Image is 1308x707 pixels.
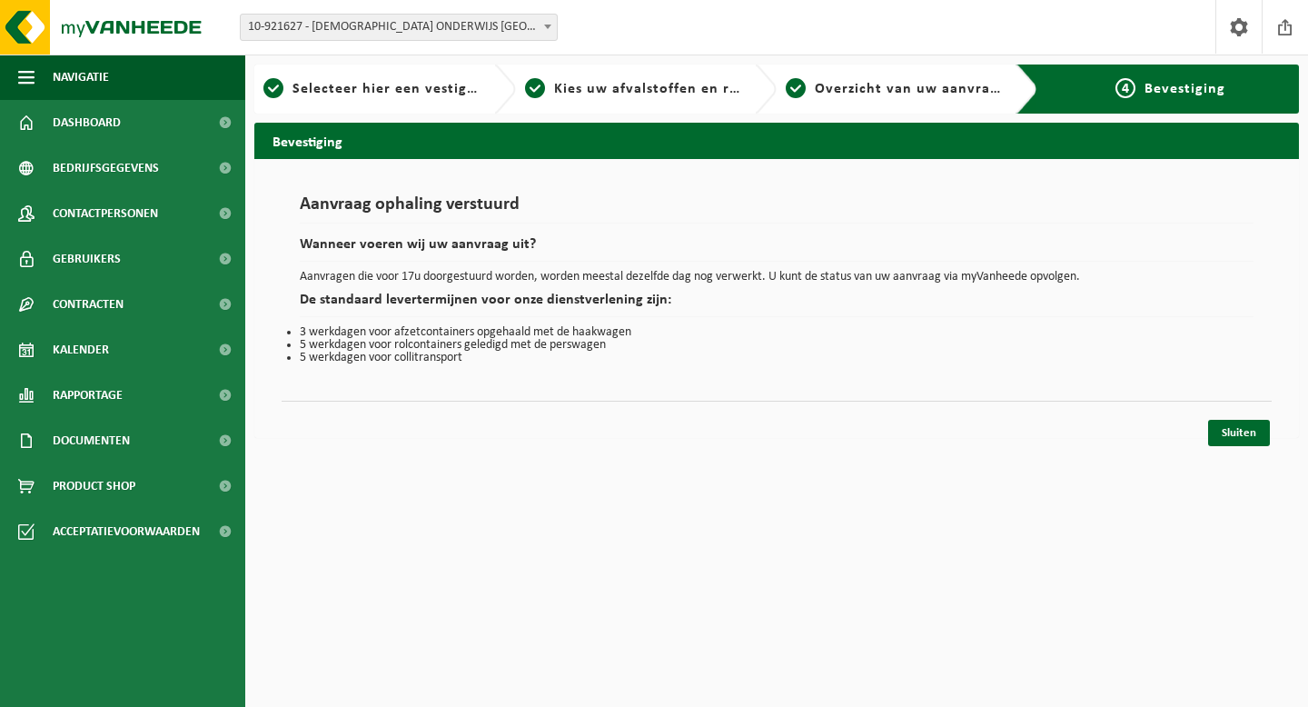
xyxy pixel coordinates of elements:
[53,236,121,282] span: Gebruikers
[263,78,283,98] span: 1
[254,123,1299,158] h2: Bevestiging
[53,282,124,327] span: Contracten
[53,100,121,145] span: Dashboard
[53,509,200,554] span: Acceptatievoorwaarden
[300,195,1253,224] h1: Aanvraag ophaling verstuurd
[53,327,109,373] span: Kalender
[1115,78,1135,98] span: 4
[554,82,804,96] span: Kies uw afvalstoffen en recipiënten
[300,237,1253,262] h2: Wanneer voeren wij uw aanvraag uit?
[292,82,489,96] span: Selecteer hier een vestiging
[786,78,806,98] span: 3
[300,293,1253,317] h2: De standaard levertermijnen voor onze dienstverlening zijn:
[525,78,741,100] a: 2Kies uw afvalstoffen en recipiënten
[300,271,1253,284] p: Aanvragen die voor 17u doorgestuurd worden, worden meestal dezelfde dag nog verwerkt. U kunt de s...
[1208,420,1270,446] a: Sluiten
[815,82,1006,96] span: Overzicht van uw aanvraag
[53,55,109,100] span: Navigatie
[53,191,158,236] span: Contactpersonen
[300,352,1253,364] li: 5 werkdagen voor collitransport
[1144,82,1225,96] span: Bevestiging
[53,463,135,509] span: Product Shop
[525,78,545,98] span: 2
[300,326,1253,339] li: 3 werkdagen voor afzetcontainers opgehaald met de haakwagen
[263,78,480,100] a: 1Selecteer hier een vestiging
[300,339,1253,352] li: 5 werkdagen voor rolcontainers geledigd met de perswagen
[53,145,159,191] span: Bedrijfsgegevens
[786,78,1002,100] a: 3Overzicht van uw aanvraag
[240,14,558,41] span: 10-921627 - KATHOLIEK ONDERWIJS SINT-MICHIEL BOCHOLT-BREE-PEER - BREE
[53,418,130,463] span: Documenten
[241,15,557,40] span: 10-921627 - KATHOLIEK ONDERWIJS SINT-MICHIEL BOCHOLT-BREE-PEER - BREE
[53,373,123,418] span: Rapportage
